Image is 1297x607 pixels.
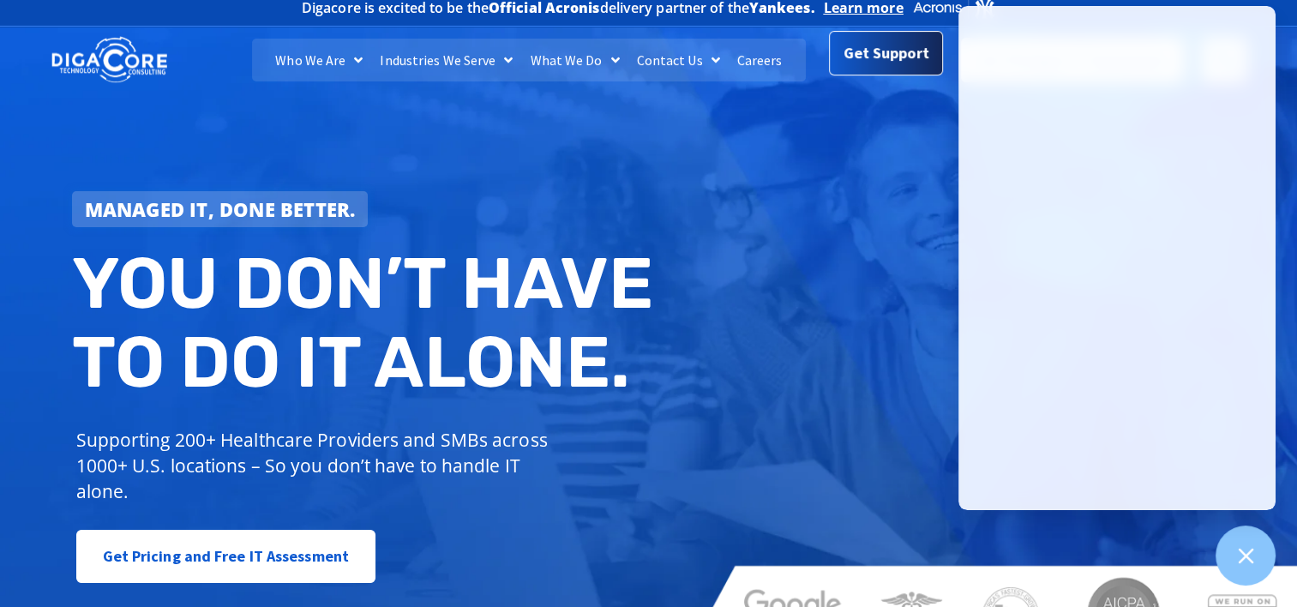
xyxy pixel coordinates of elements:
span: Get Support [844,36,929,70]
a: Get Support [829,31,943,75]
a: Industries We Serve [371,39,521,81]
a: Managed IT, done better. [72,191,369,227]
strong: Managed IT, done better. [85,196,356,222]
h2: Digacore is excited to be the delivery partner of the [302,1,815,15]
a: Get Pricing and Free IT Assessment [76,530,375,583]
a: Careers [729,39,791,81]
img: DigaCore Technology Consulting [51,35,167,86]
a: Who We Are [267,39,371,81]
nav: Menu [252,39,807,81]
iframe: Chatgenie Messenger [958,6,1276,510]
a: What We Do [521,39,627,81]
span: Get Pricing and Free IT Assessment [103,539,349,574]
p: Supporting 200+ Healthcare Providers and SMBs across 1000+ U.S. locations – So you don’t have to ... [76,427,555,504]
h2: You don’t have to do IT alone. [72,244,662,401]
a: Contact Us [628,39,729,81]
